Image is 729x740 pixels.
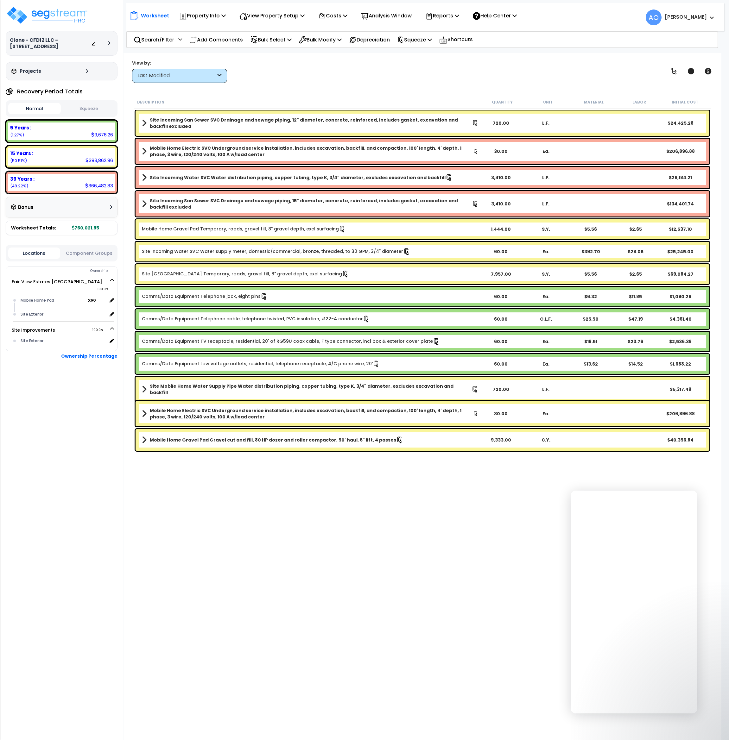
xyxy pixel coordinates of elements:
div: $1,688.22 [658,361,703,367]
p: Costs [318,11,347,20]
a: Assembly Title [142,117,479,129]
iframe: Intercom live chat [571,491,697,713]
div: Ea. [523,338,568,345]
div: $1,090.26 [658,293,703,300]
div: Ownership [19,267,117,275]
div: $392.70 [568,248,613,255]
b: Mobile Home Electric SVC Underground service installation, includes excavation, backfill, and com... [150,407,473,420]
small: Material [584,100,604,105]
small: Initial Cost [672,100,698,105]
div: 60.00 [479,361,523,367]
button: Component Groups [63,250,115,257]
div: $25,245.00 [658,248,703,255]
div: 60.00 [479,248,523,255]
div: Ea. [523,411,568,417]
div: 366,482.83 [85,182,113,189]
button: Locations [8,248,60,259]
div: Ea. [523,293,568,300]
div: S.Y. [523,226,568,232]
div: Ea. [523,361,568,367]
div: $18.51 [568,338,613,345]
div: Site Exterior [19,337,107,345]
div: Add Components [186,32,246,47]
button: Normal [8,103,61,114]
div: $13.62 [568,361,613,367]
div: Site Exterior [19,310,107,318]
a: Individual Item [142,293,268,300]
div: 60.00 [479,293,523,300]
div: C.Y. [523,437,568,443]
p: Search/Filter [134,35,174,44]
div: 3,410.00 [479,201,523,207]
p: Bulk Select [250,35,292,44]
div: Last Modified [137,72,216,79]
div: $25.50 [568,316,613,322]
div: 720.00 [479,120,523,126]
span: location multiplier [88,296,107,304]
b: Site Mobile Home Water Supply Pipe Water distribution piping, copper tubing, type K, 3/4" diamete... [150,383,472,396]
div: $2.65 [613,226,658,232]
div: 3,410.00 [479,174,523,181]
a: Individual Item [142,271,349,278]
h3: Clone - CFD12 LLC - [STREET_ADDRESS] [10,37,91,50]
div: $4,361.40 [658,316,703,322]
p: Worksheet [141,11,169,20]
span: 100.0% [92,326,109,334]
p: Add Components [189,35,243,44]
div: $2.65 [613,271,658,277]
small: Unit [543,100,553,105]
button: Squeeze [62,103,115,114]
div: $28.05 [613,248,658,255]
a: Assembly Title [142,145,479,158]
p: View Property Setup [239,11,305,20]
p: Squeeze [397,35,432,44]
span: Worksheet Totals: [11,225,56,231]
div: C.L.F. [523,316,568,322]
small: 1.2731553345268516% [10,132,24,138]
a: Individual Item [142,316,370,323]
b: 15 Years : [10,150,33,157]
div: $206,896.88 [658,148,703,154]
div: 720.00 [479,386,523,392]
iframe: Intercom live chat [682,718,697,734]
div: View by: [132,60,227,66]
p: Bulk Modify [299,35,342,44]
small: 50.50681233614371% [10,158,27,163]
small: 48.220032329329435% [10,183,28,189]
p: Reports [425,11,459,20]
div: $206,896.88 [658,411,703,417]
a: Individual Item [142,226,346,233]
div: S.Y. [523,271,568,277]
b: 5 Years : [10,124,31,131]
a: Fair View Estates [GEOGRAPHIC_DATA] 100.0% [12,279,102,285]
div: L.F. [523,120,568,126]
a: Assembly Title [142,407,479,420]
p: Help Center [473,11,517,20]
div: Depreciation [345,32,393,47]
div: $6.32 [568,293,613,300]
h3: Projects [20,68,41,74]
div: 383,862.86 [86,157,113,164]
div: 7,957.00 [479,271,523,277]
div: $23.76 [613,338,658,345]
div: $14.52 [613,361,658,367]
div: L.F. [523,386,568,392]
img: logo_pro_r.png [6,6,88,25]
b: Site Incoming San Sewer SVC Drainage and sewage piping, 15" diameter, concrete, reinforced, inclu... [150,198,472,210]
b: 39 Years : [10,176,35,182]
div: 30.00 [479,411,523,417]
div: $11.85 [613,293,658,300]
div: 9,676.26 [91,131,113,138]
a: Assembly Title [142,436,479,444]
div: $24,425.28 [658,120,703,126]
b: Site Incoming Water SVC Water distribution piping, copper tubing, type K, 3/4" diameter, excludes... [150,174,446,181]
h4: Recovery Period Totals [17,88,83,95]
a: Assembly Title [142,173,479,182]
a: Assembly Title [142,198,479,210]
div: 60.00 [479,316,523,322]
div: Mobile Home Pad [19,297,88,304]
div: $25,184.21 [658,174,703,181]
b: 760,021.95 [72,225,99,231]
small: Quantity [492,100,513,105]
div: 60.00 [479,338,523,345]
